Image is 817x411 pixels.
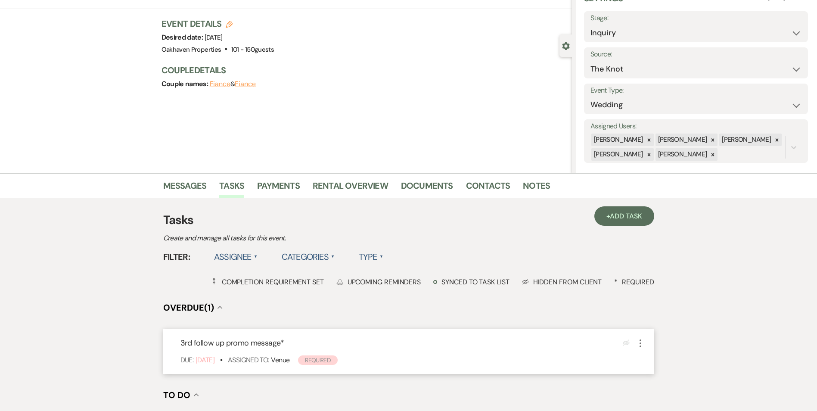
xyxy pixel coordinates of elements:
div: [PERSON_NAME] [655,148,708,161]
h3: Event Details [162,18,274,30]
a: Documents [401,179,453,198]
span: 101 - 150 guests [231,45,274,54]
span: To Do [163,389,190,401]
a: Messages [163,179,207,198]
span: ▲ [331,253,335,260]
span: Couple names: [162,79,210,88]
span: Filter: [163,250,190,263]
label: Source: [590,48,801,61]
span: [DATE] [196,355,214,364]
div: [PERSON_NAME] [655,134,708,146]
div: Upcoming Reminders [336,277,421,286]
button: Fiance [235,81,256,87]
span: Due: [180,355,193,364]
a: Rental Overview [313,179,388,198]
span: Desired date: [162,33,205,42]
label: Event Type: [590,84,801,97]
span: & [210,80,256,88]
button: To Do [163,391,199,399]
button: Close lead details [562,41,570,50]
span: Oakhaven Properties [162,45,221,54]
b: • [220,355,222,364]
span: ▲ [254,253,258,260]
h3: Tasks [163,211,654,229]
div: [PERSON_NAME] [591,134,644,146]
div: [PERSON_NAME] [591,148,644,161]
label: Categories [282,249,335,265]
label: Type [359,249,383,265]
label: Stage: [590,12,801,25]
a: Tasks [219,179,244,198]
span: Overdue (1) [163,302,214,313]
a: Contacts [466,179,510,198]
span: Required [298,355,338,365]
div: Completion Requirement Set [211,277,324,286]
p: Create and manage all tasks for this event. [163,233,465,244]
button: Fiance [210,81,231,87]
label: Assignee [214,249,258,265]
a: +Add Task [594,206,654,226]
label: Assigned Users: [590,120,801,133]
div: Synced to task list [433,277,509,286]
span: 3rd follow up promo message * [180,338,284,348]
div: Required [614,277,654,286]
button: Overdue(1) [163,303,223,312]
span: Venue [271,355,289,364]
a: Payments [257,179,300,198]
a: Notes [523,179,550,198]
div: [PERSON_NAME] [719,134,772,146]
h3: Couple Details [162,64,563,76]
span: ▲ [380,253,383,260]
div: Hidden from Client [522,277,602,286]
span: Add Task [610,212,642,221]
span: Assigned To: [228,355,269,364]
span: [DATE] [205,33,223,42]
